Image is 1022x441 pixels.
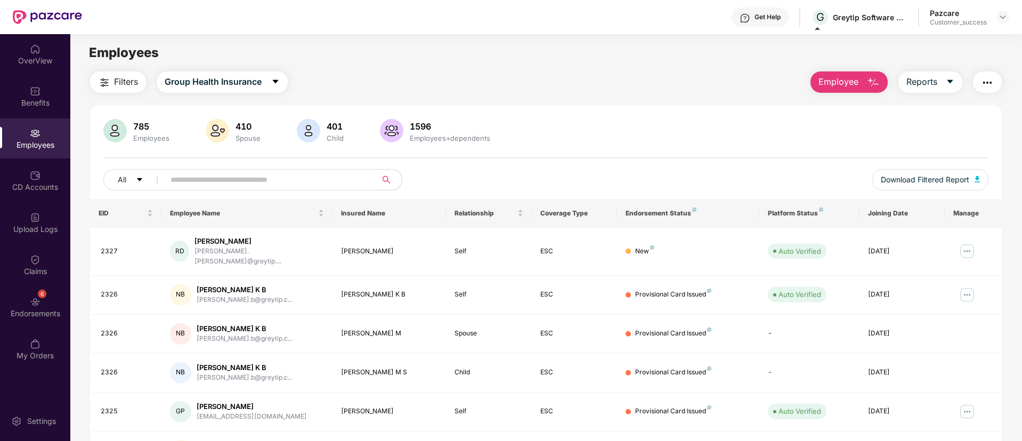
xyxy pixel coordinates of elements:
div: [DATE] [868,328,936,339]
img: svg+xml;base64,PHN2ZyBpZD0iTXlfT3JkZXJzIiBkYXRhLW5hbWU9Ik15IE9yZGVycyIgeG1sbnM9Imh0dHA6Ly93d3cudz... [30,339,40,349]
img: svg+xml;base64,PHN2ZyBpZD0iVXBsb2FkX0xvZ3MiIGRhdGEtbmFtZT0iVXBsb2FkIExvZ3MiIHhtbG5zPSJodHRwOi8vd3... [30,212,40,223]
div: NB [170,362,191,383]
div: Provisional Card Issued [635,406,711,416]
img: svg+xml;base64,PHN2ZyB4bWxucz0iaHR0cDovL3d3dy53My5vcmcvMjAwMC9zdmciIHdpZHRoPSI4IiBoZWlnaHQ9IjgiIH... [819,207,823,212]
th: Relationship [446,199,531,228]
th: Manage [945,199,1002,228]
div: [PERSON_NAME] K B [197,285,293,295]
img: svg+xml;base64,PHN2ZyBpZD0iQmVuZWZpdHMiIHhtbG5zPSJodHRwOi8vd3d3LnczLm9yZy8yMDAwL3N2ZyIgd2lkdGg9Ij... [30,86,40,97]
img: svg+xml;base64,PHN2ZyB4bWxucz0iaHR0cDovL3d3dy53My5vcmcvMjAwMC9zdmciIHhtbG5zOnhsaW5rPSJodHRwOi8vd3... [380,119,403,142]
div: [PERSON_NAME].b@greytip.c... [197,295,293,305]
img: svg+xml;base64,PHN2ZyB4bWxucz0iaHR0cDovL3d3dy53My5vcmcvMjAwMC9zdmciIHdpZHRoPSI4IiBoZWlnaHQ9IjgiIH... [707,366,711,371]
div: Settings [24,416,59,427]
div: [EMAIL_ADDRESS][DOMAIN_NAME] [197,412,307,422]
img: svg+xml;base64,PHN2ZyBpZD0iU2V0dGluZy0yMHgyMCIgeG1sbnM9Imh0dHA6Ly93d3cudzMub3JnLzIwMDAvc3ZnIiB3aW... [11,416,22,427]
span: caret-down [136,176,143,185]
div: Self [455,290,523,300]
img: New Pazcare Logo [13,10,82,24]
th: Insured Name [332,199,447,228]
button: Filters [90,71,146,93]
div: 2326 [101,328,153,339]
div: NB [170,323,191,344]
div: Auto Verified [778,289,821,300]
span: EID [99,209,145,218]
img: svg+xml;base64,PHN2ZyB4bWxucz0iaHR0cDovL3d3dy53My5vcmcvMjAwMC9zdmciIHhtbG5zOnhsaW5rPSJodHRwOi8vd3... [297,119,320,142]
div: ESC [540,406,609,416]
span: Download Filtered Report [881,174,969,186]
div: [PERSON_NAME].b@greytip.c... [197,334,293,344]
div: Self [455,406,523,416]
img: svg+xml;base64,PHN2ZyBpZD0iSGVscC0zMngzMiIgeG1sbnM9Imh0dHA6Ly93d3cudzMub3JnLzIwMDAvc3ZnIiB3aWR0aD... [740,13,750,23]
img: manageButton [959,403,976,420]
div: 410 [233,121,263,132]
div: Platform Status [768,209,850,218]
div: Provisional Card Issued [635,290,711,300]
td: - [759,315,859,354]
img: svg+xml;base64,PHN2ZyBpZD0iRW5kb3JzZW1lbnRzIiB4bWxucz0iaHR0cDovL3d3dy53My5vcmcvMjAwMC9zdmciIHdpZH... [30,296,40,307]
span: Employee Name [170,209,316,218]
div: 2325 [101,406,153,416]
div: 2326 [101,290,153,300]
img: svg+xml;base64,PHN2ZyB4bWxucz0iaHR0cDovL3d3dy53My5vcmcvMjAwMC9zdmciIHdpZHRoPSI4IiBoZWlnaHQ9IjgiIH... [707,288,711,293]
div: [PERSON_NAME] M [341,328,438,339]
th: Coverage Type [532,199,617,228]
img: manageButton [959,286,976,303]
button: Employee [810,71,888,93]
div: ESC [540,328,609,339]
div: [PERSON_NAME] [341,406,438,416]
div: Provisional Card Issued [635,367,711,378]
span: Reports [906,75,937,89]
div: Auto Verified [778,406,821,416]
th: EID [90,199,161,228]
img: svg+xml;base64,PHN2ZyBpZD0iSG9tZSIgeG1sbnM9Imh0dHA6Ly93d3cudzMub3JnLzIwMDAvc3ZnIiB3aWR0aD0iMjAiIG... [30,44,40,54]
div: [PERSON_NAME] K B [197,324,293,334]
div: Pazcare [930,8,987,18]
img: svg+xml;base64,PHN2ZyB4bWxucz0iaHR0cDovL3d3dy53My5vcmcvMjAwMC9zdmciIHdpZHRoPSIyNCIgaGVpZ2h0PSIyNC... [981,76,994,89]
div: Greytip Software Private Limited [833,12,907,22]
img: svg+xml;base64,PHN2ZyB4bWxucz0iaHR0cDovL3d3dy53My5vcmcvMjAwMC9zdmciIHdpZHRoPSI4IiBoZWlnaHQ9IjgiIH... [707,405,711,410]
div: 6 [38,290,46,298]
div: NB [170,284,191,306]
span: caret-down [271,77,280,87]
div: [PERSON_NAME].[PERSON_NAME]@greytip.... [194,246,323,267]
span: search [376,175,396,184]
div: 401 [325,121,346,132]
span: Employee [818,75,858,89]
span: Group Health Insurance [165,75,262,89]
button: search [376,169,402,190]
div: ESC [540,367,609,378]
div: ESC [540,290,609,300]
img: svg+xml;base64,PHN2ZyBpZD0iRHJvcGRvd24tMzJ4MzIiIHhtbG5zPSJodHRwOi8vd3d3LnczLm9yZy8yMDAwL3N2ZyIgd2... [999,13,1007,21]
div: [PERSON_NAME] K B [341,290,438,300]
img: svg+xml;base64,PHN2ZyBpZD0iQ2xhaW0iIHhtbG5zPSJodHRwOi8vd3d3LnczLm9yZy8yMDAwL3N2ZyIgd2lkdGg9IjIwIi... [30,254,40,265]
td: - [759,354,859,392]
img: svg+xml;base64,PHN2ZyB4bWxucz0iaHR0cDovL3d3dy53My5vcmcvMjAwMC9zdmciIHdpZHRoPSI4IiBoZWlnaHQ9IjgiIH... [650,245,654,250]
button: Group Health Insurancecaret-down [157,71,288,93]
div: 1596 [408,121,492,132]
img: svg+xml;base64,PHN2ZyBpZD0iQ0RfQWNjb3VudHMiIGRhdGEtbmFtZT0iQ0QgQWNjb3VudHMiIHhtbG5zPSJodHRwOi8vd3... [30,170,40,181]
div: Get Help [755,13,781,21]
div: 785 [131,121,172,132]
img: svg+xml;base64,PHN2ZyB4bWxucz0iaHR0cDovL3d3dy53My5vcmcvMjAwMC9zdmciIHhtbG5zOnhsaW5rPSJodHRwOi8vd3... [103,119,127,142]
img: svg+xml;base64,PHN2ZyB4bWxucz0iaHR0cDovL3d3dy53My5vcmcvMjAwMC9zdmciIHdpZHRoPSI4IiBoZWlnaHQ9IjgiIH... [692,207,696,212]
th: Joining Date [859,199,945,228]
button: Allcaret-down [103,169,168,190]
div: [DATE] [868,246,936,256]
span: Relationship [455,209,515,218]
img: svg+xml;base64,PHN2ZyB4bWxucz0iaHR0cDovL3d3dy53My5vcmcvMjAwMC9zdmciIHhtbG5zOnhsaW5rPSJodHRwOi8vd3... [206,119,229,142]
div: Spouse [455,328,523,339]
div: Child [455,367,523,378]
div: Auto Verified [778,246,821,256]
img: svg+xml;base64,PHN2ZyB4bWxucz0iaHR0cDovL3d3dy53My5vcmcvMjAwMC9zdmciIHhtbG5zOnhsaW5rPSJodHRwOi8vd3... [975,176,980,182]
div: [PERSON_NAME] M S [341,367,438,378]
div: [PERSON_NAME] K B [197,363,293,373]
div: Employees [131,134,172,142]
div: GP [170,401,191,422]
img: svg+xml;base64,PHN2ZyB4bWxucz0iaHR0cDovL3d3dy53My5vcmcvMjAwMC9zdmciIHhtbG5zOnhsaW5rPSJodHRwOi8vd3... [867,76,880,89]
div: Spouse [233,134,263,142]
img: svg+xml;base64,PHN2ZyBpZD0iRW1wbG95ZWVzIiB4bWxucz0iaHR0cDovL3d3dy53My5vcmcvMjAwMC9zdmciIHdpZHRoPS... [30,128,40,139]
div: Employees+dependents [408,134,492,142]
button: Reportscaret-down [898,71,962,93]
span: Filters [114,75,138,89]
button: Download Filtered Report [872,169,988,190]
